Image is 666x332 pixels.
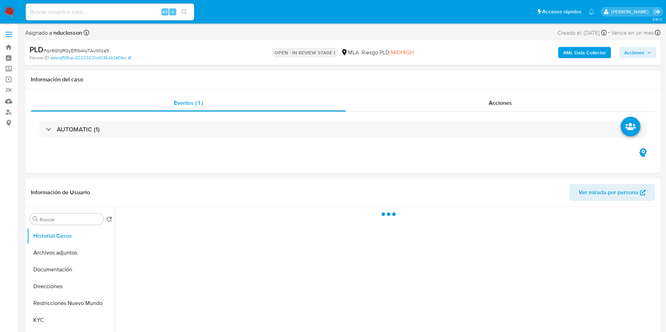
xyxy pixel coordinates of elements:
h1: Información de Usuario [31,189,90,196]
h3: AUTOMATIC (1) [57,126,100,133]
a: Salir [653,8,661,15]
b: Person ID [29,55,49,61]
button: AML Data Collector [558,47,611,58]
b: PLD [29,44,44,55]
button: Restricciones Nuevo Mundo [27,295,115,312]
span: Eventos ( 1 ) [174,99,203,107]
span: s [172,8,174,15]
span: Ver mirada por persona [579,184,638,201]
span: Acciones [624,47,644,58]
span: Alt [162,8,168,15]
b: AML Data Collector [563,47,606,58]
div: AUTOMATIC (1) [39,121,646,137]
input: Buscar [40,216,101,223]
span: Acciones [489,99,512,107]
button: Historial Casos [27,228,115,244]
h1: Información del caso [31,76,655,83]
span: Vence en un mes [611,29,654,37]
button: Ver mirada por persona [569,184,655,201]
div: MLA [341,49,359,56]
span: MIDHIGH [391,48,414,56]
button: Volver al orden por defecto [106,216,112,224]
button: search-icon [177,7,191,17]
a: dabcdf98cac32220231cd0364b3e6fec [50,55,131,61]
span: Asignado a [25,29,82,37]
button: Buscar [33,216,38,222]
button: Acciones [619,47,656,58]
button: Archivos adjuntos [27,244,115,261]
a: Notificaciones [588,9,594,15]
button: Documentación [27,261,115,278]
p: OPEN - IN REVIEW STAGE I [272,48,338,57]
span: Riesgo PLD: [362,49,414,56]
b: nduclosson [52,29,82,37]
div: Creado el: [DATE] [558,28,607,38]
span: - [608,28,610,38]
button: Direcciones [27,278,115,295]
input: Buscar usuario o caso... [26,7,194,16]
p: nicolas.duclosson@mercadolibre.com [611,8,651,15]
button: KYC [27,312,115,328]
span: Accesos rápidos [542,8,581,15]
span: # qx6GfqRGyER1bAluTAuWlza9 [44,47,109,54]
